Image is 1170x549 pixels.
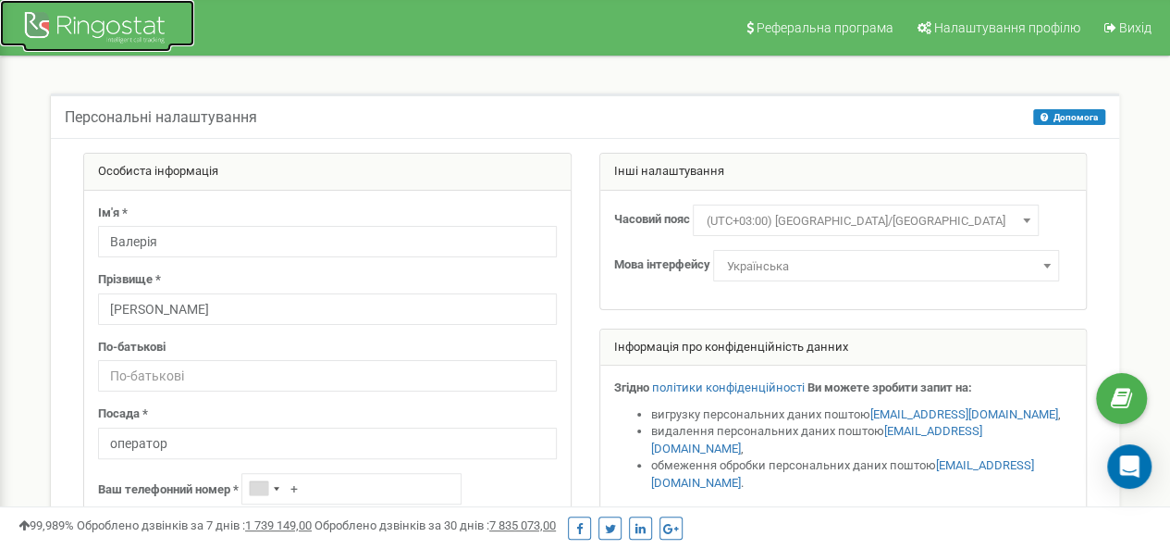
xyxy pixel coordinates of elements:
input: По-батькові [98,360,557,392]
input: Ім'я [98,226,557,257]
span: Реферальна програма [757,20,893,35]
button: Допомога [1033,109,1105,125]
span: Українська [720,254,1053,280]
label: По-батькові [98,339,166,356]
span: Українська [713,250,1059,281]
span: Вихід [1119,20,1152,35]
u: 7 835 073,00 [489,518,556,532]
label: Ім'я * [98,205,128,222]
label: Посада * [98,406,148,423]
input: Прізвище [98,293,557,325]
li: видалення персональних даних поштою , [651,423,1073,457]
a: [EMAIL_ADDRESS][DOMAIN_NAME] [651,458,1034,490]
label: Часовий пояс [614,211,690,229]
div: Інші налаштування [600,154,1087,191]
strong: Ви можете зробити запит на: [807,381,972,394]
div: Особиста інформація [84,154,571,191]
span: (UTC+03:00) Europe/Kiev [693,205,1039,236]
span: Оброблено дзвінків за 30 днів : [314,518,556,532]
label: Ваш телефонний номер * [98,481,239,499]
div: Open Intercom Messenger [1107,444,1152,489]
input: +1-800-555-55-55 [241,473,462,505]
a: [EMAIL_ADDRESS][DOMAIN_NAME] [651,424,982,455]
input: Посада [98,428,557,459]
strong: Згідно [614,381,649,394]
span: (UTC+03:00) Europe/Kiev [699,208,1032,234]
div: Telephone country code [242,474,285,504]
h5: Персональні налаштування [65,109,257,126]
span: 99,989% [18,518,74,532]
a: [EMAIL_ADDRESS][DOMAIN_NAME] [870,407,1058,421]
a: політики конфіденційності [652,381,805,394]
li: вигрузку персональних даних поштою , [651,406,1073,424]
label: Мова інтерфейсу [614,256,710,274]
label: Прізвище * [98,271,161,289]
u: 1 739 149,00 [245,518,312,532]
span: Налаштування профілю [934,20,1080,35]
div: Інформація про конфіденційність данних [600,330,1087,367]
span: Оброблено дзвінків за 7 днів : [77,518,312,532]
li: обмеження обробки персональних даних поштою . [651,457,1073,492]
